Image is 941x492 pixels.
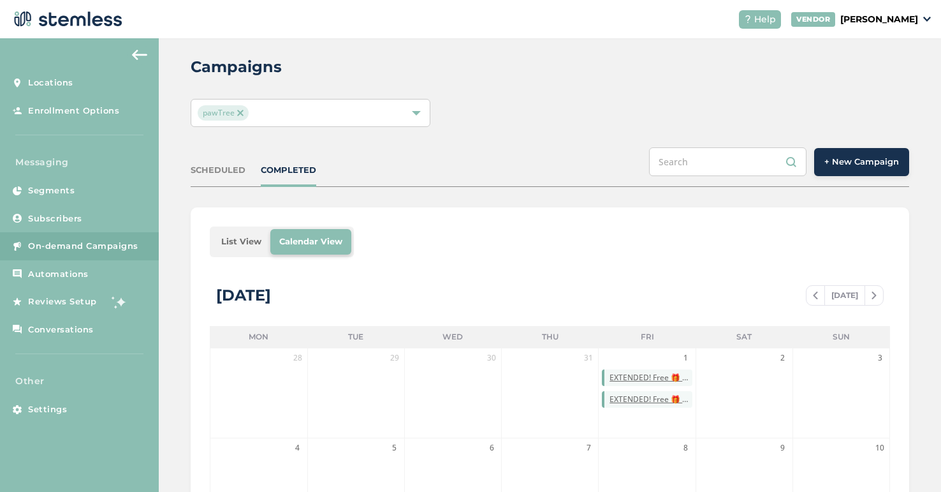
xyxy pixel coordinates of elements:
[813,292,818,299] img: icon-chevron-left-b8c47ebb.svg
[680,352,692,364] span: 1
[216,284,271,307] div: [DATE]
[28,105,119,117] span: Enrollment Options
[28,403,67,416] span: Settings
[872,292,877,299] img: icon-chevron-right-bae969c5.svg
[744,15,752,23] img: icon-help-white-03924b79.svg
[28,268,89,281] span: Automations
[824,286,865,305] span: [DATE]
[28,240,138,253] span: On-demand Campaigns
[814,148,909,176] button: + New Campaign
[824,156,899,168] span: + New Campaign
[582,442,595,454] span: 7
[106,289,132,315] img: glitter-stars-b7820f95.gif
[649,147,806,176] input: Search
[28,324,94,336] span: Conversations
[191,164,245,177] div: SCHEDULED
[696,326,792,348] li: Sat
[582,352,595,364] span: 31
[28,212,82,225] span: Subscribers
[291,442,304,454] span: 4
[791,12,835,27] div: VENDOR
[191,56,282,78] h2: Campaigns
[198,105,249,121] span: pawTree
[10,6,122,32] img: logo-dark-0685b13c.svg
[754,13,776,26] span: Help
[793,326,890,348] li: Sun
[923,17,931,22] img: icon_down-arrow-small-66adaf34.svg
[28,295,97,308] span: Reviews Setup
[132,50,147,60] img: icon-arrow-back-accent-c549486e.svg
[599,326,696,348] li: Fri
[777,352,789,364] span: 2
[270,229,351,255] li: Calendar View
[485,442,498,454] span: 6
[873,442,886,454] span: 10
[777,442,789,454] span: 9
[840,13,918,26] p: [PERSON_NAME]
[609,372,692,384] span: EXTENDED! Free 🎁 with purchase all August! Share 10-in-1 with everyone you know + they get a bonu...
[28,77,73,89] span: Locations
[680,442,692,454] span: 8
[404,326,501,348] li: Wed
[877,431,941,492] iframe: Chat Widget
[212,229,270,255] li: List View
[388,442,401,454] span: 5
[237,110,244,116] img: icon-close-accent-8a337256.svg
[307,326,404,348] li: Tue
[210,326,307,348] li: Mon
[261,164,316,177] div: COMPLETED
[873,352,886,364] span: 3
[501,326,598,348] li: Thu
[609,394,692,405] span: EXTENDED! Free 🎁 with purchase all August! Share 10-in-1 with everyone you know + they get a bonu...
[28,184,75,197] span: Segments
[388,352,401,364] span: 29
[485,352,498,364] span: 30
[291,352,304,364] span: 28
